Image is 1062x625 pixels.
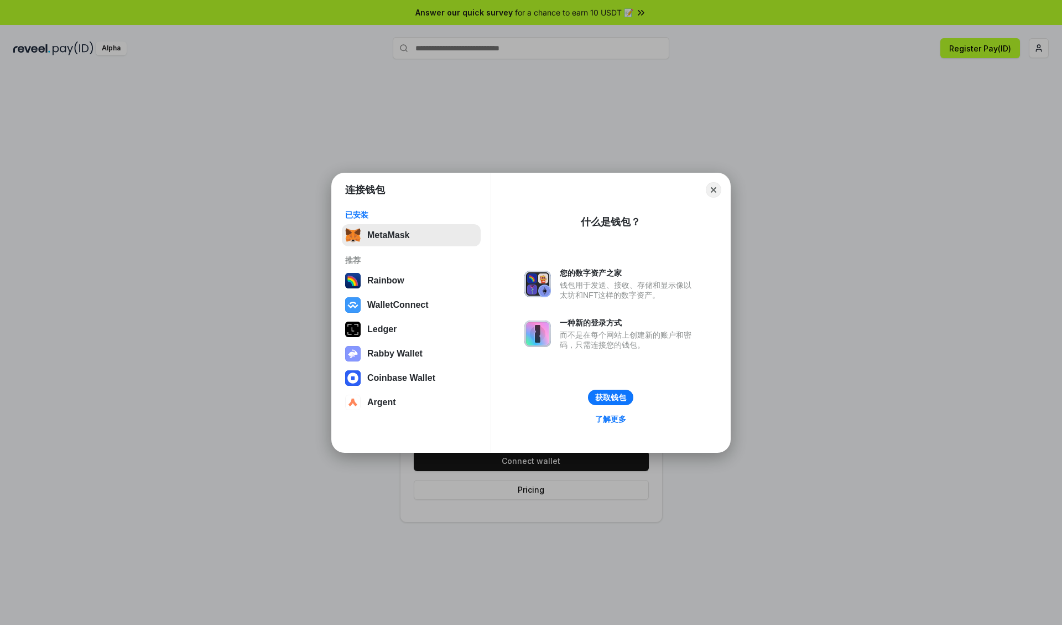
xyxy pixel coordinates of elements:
[560,330,697,350] div: 而不是在每个网站上创建新的账户和密码，只需连接您的钱包。
[588,390,633,405] button: 获取钱包
[524,321,551,347] img: svg+xml,%3Csvg%20xmlns%3D%22http%3A%2F%2Fwww.w3.org%2F2000%2Fsvg%22%20fill%3D%22none%22%20viewBox...
[345,395,361,410] img: svg+xml,%3Csvg%20width%3D%2228%22%20height%3D%2228%22%20viewBox%3D%220%200%2028%2028%22%20fill%3D...
[367,276,404,286] div: Rainbow
[345,228,361,243] img: svg+xml,%3Csvg%20fill%3D%22none%22%20height%3D%2233%22%20viewBox%3D%220%200%2035%2033%22%20width%...
[345,183,385,197] h1: 连接钱包
[345,255,477,265] div: 推荐
[345,346,361,361] img: svg+xml,%3Csvg%20xmlns%3D%22http%3A%2F%2Fwww.w3.org%2F2000%2Fsvg%22%20fill%3D%22none%22%20viewBox...
[560,280,697,300] div: 钱包用于发送、接收、存储和显示像以太坊和NFT这样的数字资产。
[367,349,423,359] div: Rabby Wallet
[342,270,481,292] button: Rainbow
[524,271,551,297] img: svg+xml,%3Csvg%20xmlns%3D%22http%3A%2F%2Fwww.w3.org%2F2000%2Fsvg%22%20fill%3D%22none%22%20viewBox...
[367,397,396,407] div: Argent
[595,414,626,424] div: 了解更多
[595,392,626,402] div: 获取钱包
[345,297,361,313] img: svg+xml,%3Csvg%20width%3D%2228%22%20height%3D%2228%22%20viewBox%3D%220%200%2028%2028%22%20fill%3D...
[342,343,481,365] button: Rabby Wallet
[342,391,481,414] button: Argent
[589,412,633,426] a: 了解更多
[367,300,429,310] div: WalletConnect
[342,367,481,389] button: Coinbase Wallet
[342,294,481,316] button: WalletConnect
[345,370,361,386] img: svg+xml,%3Csvg%20width%3D%2228%22%20height%3D%2228%22%20viewBox%3D%220%200%2028%2028%22%20fill%3D...
[342,224,481,246] button: MetaMask
[345,210,477,220] div: 已安装
[581,215,641,229] div: 什么是钱包？
[706,182,721,198] button: Close
[560,268,697,278] div: 您的数字资产之家
[345,273,361,288] img: svg+xml,%3Csvg%20width%3D%22120%22%20height%3D%22120%22%20viewBox%3D%220%200%20120%20120%22%20fil...
[367,324,397,334] div: Ledger
[342,318,481,340] button: Ledger
[367,230,409,240] div: MetaMask
[367,373,435,383] div: Coinbase Wallet
[560,318,697,328] div: 一种新的登录方式
[345,322,361,337] img: svg+xml,%3Csvg%20xmlns%3D%22http%3A%2F%2Fwww.w3.org%2F2000%2Fsvg%22%20width%3D%2228%22%20height%3...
